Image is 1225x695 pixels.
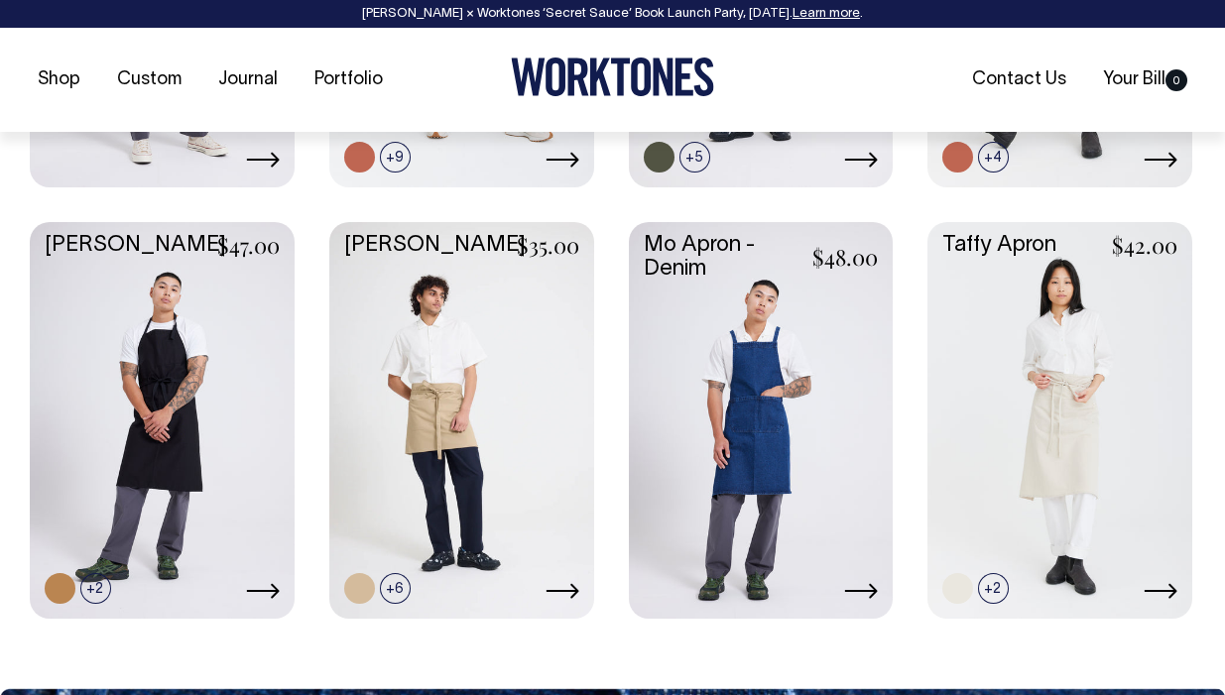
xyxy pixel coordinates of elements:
[679,142,710,173] span: +5
[793,8,860,20] a: Learn more
[20,7,1205,21] div: [PERSON_NAME] × Worktones ‘Secret Sauce’ Book Launch Party, [DATE]. .
[380,573,411,604] span: +6
[210,63,286,96] a: Journal
[80,573,111,604] span: +2
[306,63,391,96] a: Portfolio
[964,63,1074,96] a: Contact Us
[30,63,88,96] a: Shop
[978,142,1009,173] span: +4
[1095,63,1195,96] a: Your Bill0
[380,142,411,173] span: +9
[1165,69,1187,91] span: 0
[109,63,189,96] a: Custom
[978,573,1009,604] span: +2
